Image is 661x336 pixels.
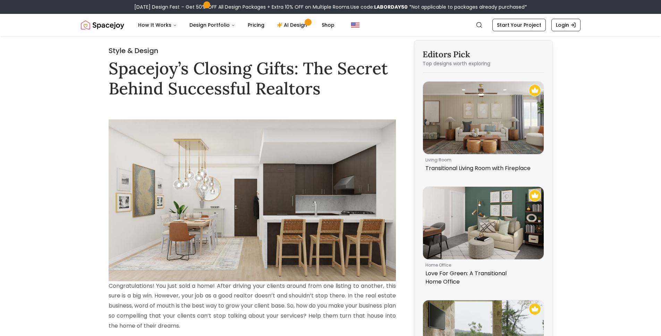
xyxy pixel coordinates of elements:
span: *Not applicable to packages already purchased* [408,3,527,10]
a: Pricing [242,18,270,32]
p: Transitional Living Room with Fireplace [425,164,539,173]
button: How It Works [133,18,183,32]
a: Start Your Project [492,19,546,31]
a: Spacejoy [81,18,124,32]
img: Spacejoy Logo [81,18,124,32]
span: Use code: [350,3,408,10]
a: AI Design [271,18,315,32]
nav: Main [133,18,340,32]
img: Love For Green: A Transitional Home Office [423,187,544,259]
img: Recommended Spacejoy Design - Accent Rugs: Transitional Outdoor Living Room [529,303,541,315]
img: United States [351,21,359,29]
img: Recommended Spacejoy Design - Love For Green: A Transitional Home Office [529,190,541,202]
a: Login [551,19,581,31]
h3: Editors Pick [423,49,544,60]
a: Love For Green: A Transitional Home OfficeRecommended Spacejoy Design - Love For Green: A Transit... [423,186,544,289]
img: Recommended Spacejoy Design - Transitional Living Room with Fireplace [529,84,541,96]
img: Transitional Living Room with Fireplace [423,82,544,154]
a: Transitional Living Room with FireplaceRecommended Spacejoy Design - Transitional Living Room wit... [423,81,544,175]
h2: Style & Design [109,46,396,56]
nav: Global [81,14,581,36]
p: home office [425,262,539,268]
p: Love For Green: A Transitional Home Office [425,269,539,286]
b: LABORDAY50 [374,3,408,10]
p: Top designs worth exploring [423,60,544,67]
h1: Spacejoy’s Closing Gifts: The Secret Behind Successful Realtors [109,58,396,98]
img: mid-century modern dining [109,119,396,281]
button: Design Portfolio [184,18,241,32]
p: Congratulations! You just sold a home! After driving your clients around from one listing to anot... [109,281,396,331]
div: [DATE] Design Fest – Get 50% OFF All Design Packages + Extra 10% OFF on Multiple Rooms. [134,3,527,10]
a: Shop [316,18,340,32]
p: living room [425,157,539,163]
